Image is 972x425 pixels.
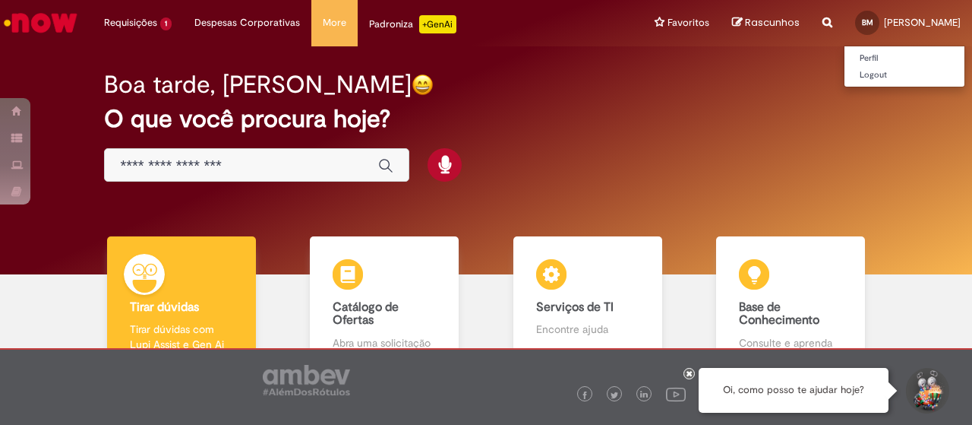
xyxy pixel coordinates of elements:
img: logo_footer_ambev_rotulo_gray.png [263,365,350,395]
p: Encontre ajuda [536,322,639,337]
div: Padroniza [369,15,456,33]
span: Rascunhos [745,15,800,30]
b: Tirar dúvidas [130,300,199,315]
img: ServiceNow [2,8,80,38]
span: More [323,15,346,30]
a: Logout [844,67,964,84]
button: Iniciar Conversa de Suporte [904,368,949,414]
div: Oi, como posso te ajudar hoje? [699,368,888,413]
span: Requisições [104,15,157,30]
span: [PERSON_NAME] [884,16,961,29]
b: Catálogo de Ofertas [333,300,399,328]
p: +GenAi [419,15,456,33]
img: logo_footer_twitter.png [611,392,618,399]
a: Perfil [844,50,964,67]
span: BM [862,17,873,27]
a: Catálogo de Ofertas Abra uma solicitação [283,236,487,368]
h2: O que você procura hoje? [104,106,867,132]
span: Favoritos [667,15,709,30]
b: Base de Conhecimento [739,300,819,328]
img: logo_footer_linkedin.png [640,391,648,400]
a: Serviços de TI Encontre ajuda [486,236,690,368]
span: Despesas Corporativas [194,15,300,30]
b: Serviços de TI [536,300,614,315]
p: Consulte e aprenda [739,335,842,350]
img: happy-face.png [412,74,434,96]
span: 1 [160,17,172,30]
a: Rascunhos [732,16,800,30]
img: logo_footer_facebook.png [581,392,589,399]
h2: Boa tarde, [PERSON_NAME] [104,71,412,98]
p: Abra uma solicitação [333,335,436,350]
img: logo_footer_youtube.png [666,384,686,404]
p: Tirar dúvidas com Lupi Assist e Gen Ai [130,322,233,352]
a: Tirar dúvidas Tirar dúvidas com Lupi Assist e Gen Ai [80,236,283,368]
a: Base de Conhecimento Consulte e aprenda [690,236,893,368]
